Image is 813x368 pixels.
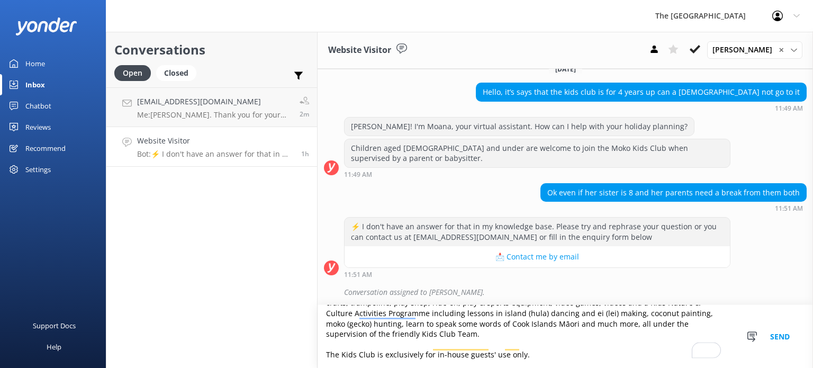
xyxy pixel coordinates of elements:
[707,41,802,58] div: Assign User
[344,283,807,301] div: Conversation assigned to [PERSON_NAME].
[114,40,309,60] h2: Conversations
[137,149,293,159] p: Bot: ⚡ I don't have an answer for that in my knowledge base. Please try and rephrase your questio...
[344,170,730,178] div: 05:49pm 11-Aug-2025 (UTC -10:00) Pacific/Honolulu
[476,104,807,112] div: 05:49pm 11-Aug-2025 (UTC -10:00) Pacific/Honolulu
[345,139,730,167] div: Children aged [DEMOGRAPHIC_DATA] and under are welcome to join the Moko Kids Club when supervised...
[25,95,51,116] div: Chatbot
[775,205,803,212] strong: 11:51 AM
[541,184,806,202] div: Ok even if her sister is 8 and her parents need a break from them both
[156,65,196,81] div: Closed
[476,83,806,101] div: Hello, it’s says that the kids club is for 4 years up can a [DEMOGRAPHIC_DATA] not go to it
[345,218,730,246] div: ⚡ I don't have an answer for that in my knowledge base. Please try and rephrase your question or ...
[156,67,202,78] a: Closed
[324,283,807,301] div: 2025-08-12T04:21:19.555
[114,67,156,78] a: Open
[106,127,317,167] a: Website VisitorBot:⚡ I don't have an answer for that in my knowledge base. Please try and rephras...
[712,44,779,56] span: [PERSON_NAME]
[301,149,309,158] span: 05:51pm 11-Aug-2025 (UTC -10:00) Pacific/Honolulu
[344,172,372,178] strong: 11:49 AM
[137,96,292,107] h4: [EMAIL_ADDRESS][DOMAIN_NAME]
[25,138,66,159] div: Recommend
[16,17,77,35] img: yonder-white-logo.png
[345,246,730,267] button: 📩 Contact me by email
[345,118,694,136] div: [PERSON_NAME]! I'm Moana, your virtual assistant. How can I help with your holiday planning?
[328,43,391,57] h3: Website Visitor
[540,204,807,212] div: 05:51pm 11-Aug-2025 (UTC -10:00) Pacific/Honolulu
[344,272,372,278] strong: 11:51 AM
[344,271,730,278] div: 05:51pm 11-Aug-2025 (UTC -10:00) Pacific/Honolulu
[137,110,292,120] p: Me: [PERSON_NAME]. Thank you for your message. Kindly check your inbox as I have sent you a messa...
[25,116,51,138] div: Reviews
[779,45,784,55] span: ✕
[33,315,76,336] div: Support Docs
[47,336,61,357] div: Help
[25,74,45,95] div: Inbox
[549,65,582,74] span: [DATE]
[25,53,45,74] div: Home
[114,65,151,81] div: Open
[25,159,51,180] div: Settings
[775,105,803,112] strong: 11:49 AM
[300,110,309,119] span: 07:05pm 11-Aug-2025 (UTC -10:00) Pacific/Honolulu
[137,135,293,147] h4: Website Visitor
[318,305,813,368] textarea: To enrich screen reader interactions, please activate Accessibility in Grammarly extension settings
[760,305,800,368] button: Send
[106,87,317,127] a: [EMAIL_ADDRESS][DOMAIN_NAME]Me:[PERSON_NAME]. Thank you for your message. Kindly check your inbox...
